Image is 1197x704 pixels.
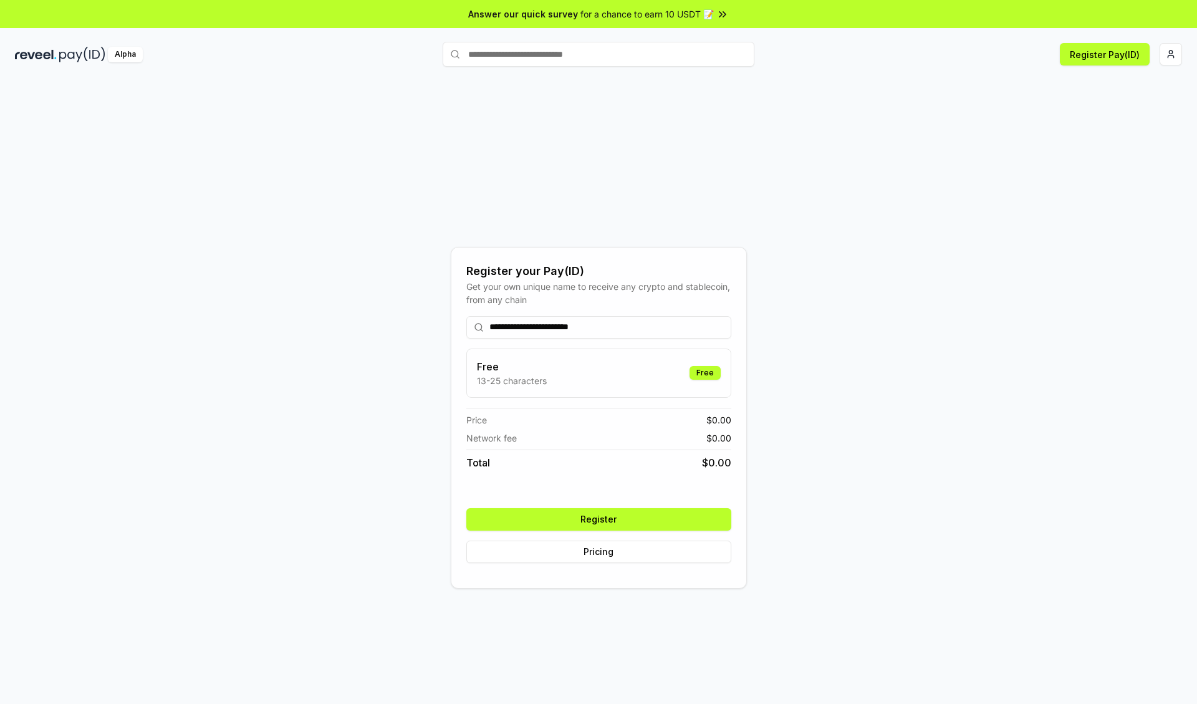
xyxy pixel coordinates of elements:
[706,432,731,445] span: $ 0.00
[466,508,731,531] button: Register
[1060,43,1150,65] button: Register Pay(ID)
[15,47,57,62] img: reveel_dark
[702,455,731,470] span: $ 0.00
[477,359,547,374] h3: Free
[690,366,721,380] div: Free
[468,7,578,21] span: Answer our quick survey
[466,541,731,563] button: Pricing
[466,455,490,470] span: Total
[59,47,105,62] img: pay_id
[466,263,731,280] div: Register your Pay(ID)
[108,47,143,62] div: Alpha
[466,432,517,445] span: Network fee
[466,413,487,427] span: Price
[466,280,731,306] div: Get your own unique name to receive any crypto and stablecoin, from any chain
[580,7,714,21] span: for a chance to earn 10 USDT 📝
[477,374,547,387] p: 13-25 characters
[706,413,731,427] span: $ 0.00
